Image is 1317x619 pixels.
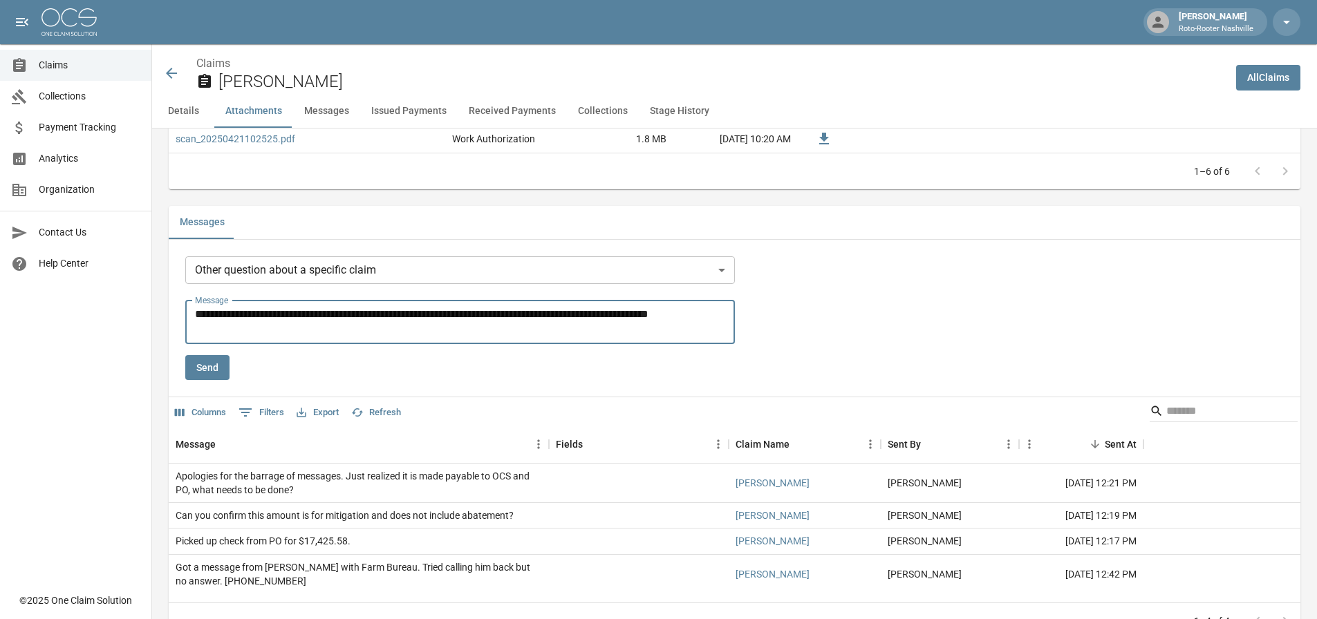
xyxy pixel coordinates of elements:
a: scan_20250421102525.pdf [176,132,295,146]
div: Claim Name [729,425,881,464]
div: Sent By [888,425,921,464]
div: [DATE] 12:17 PM [1019,528,1143,554]
span: Organization [39,182,140,197]
h2: [PERSON_NAME] [218,72,1225,92]
button: Sort [790,435,809,454]
div: Garret Kuchta [888,508,962,522]
a: [PERSON_NAME] [736,508,810,522]
button: Attachments [214,95,293,128]
button: Collections [567,95,639,128]
div: Sent At [1105,425,1137,464]
button: Export [293,402,342,423]
div: Garret Kuchta [888,567,962,581]
a: AllClaims [1236,65,1300,91]
div: Fields [556,425,583,464]
button: Received Payments [458,95,567,128]
button: Send [185,355,230,381]
button: Menu [528,434,549,455]
button: Messages [169,206,236,239]
div: Message [169,425,549,464]
a: [PERSON_NAME] [736,534,810,548]
div: [DATE] 12:42 PM [1019,555,1143,594]
button: open drawer [8,8,36,36]
img: ocs-logo-white-transparent.png [41,8,97,36]
button: Refresh [348,402,404,423]
div: Message [176,425,216,464]
span: Claims [39,58,140,73]
a: Claims [196,57,230,70]
div: Apologies for the barrage of messages. Just realized it is made payable to OCS and PO, what needs... [176,469,542,497]
p: Roto-Rooter Nashville [1179,23,1253,35]
button: Sort [1085,435,1105,454]
div: © 2025 One Claim Solution [19,593,132,607]
div: Garret Kuchta [888,534,962,548]
a: [PERSON_NAME] [736,567,810,581]
button: Menu [860,434,881,455]
p: 1–6 of 6 [1194,164,1230,178]
span: Payment Tracking [39,120,140,135]
button: Select columns [171,402,230,423]
div: Work Authorization [452,132,535,146]
button: Menu [708,434,729,455]
label: Message [195,294,228,306]
div: Picked up check from PO for $17,425.58. [176,534,351,548]
button: Sort [921,435,940,454]
button: Sort [216,435,235,454]
div: Other question about a specific claim [185,256,735,284]
button: Details [152,95,214,128]
div: Garret Kuchta [888,476,962,490]
button: Menu [998,434,1019,455]
button: Sort [583,435,602,454]
div: Search [1150,400,1298,425]
span: Help Center [39,256,140,271]
div: [DATE] 12:19 PM [1019,503,1143,528]
button: Show filters [235,401,288,423]
span: Collections [39,89,140,104]
div: 1.8 MB [570,126,673,153]
nav: breadcrumb [196,55,1225,72]
div: Claim Name [736,425,790,464]
span: Contact Us [39,225,140,240]
button: Menu [1019,434,1040,455]
span: Analytics [39,151,140,166]
div: Can you confirm this amount is for mitigation and does not include abatement? [176,508,514,522]
button: Stage History [639,95,720,128]
div: related-list tabs [169,206,1300,239]
div: Sent At [1019,425,1143,464]
div: anchor tabs [152,95,1317,128]
div: Got a message from Brian with Farm Bureau. Tried calling him back but no answer. 931-698-4315 [176,560,542,588]
div: [DATE] 12:21 PM [1019,464,1143,503]
div: [DATE] 10:20 AM [673,126,798,153]
button: Messages [293,95,360,128]
div: [PERSON_NAME] [1173,10,1259,35]
div: Fields [549,425,729,464]
a: [PERSON_NAME] [736,476,810,490]
button: Issued Payments [360,95,458,128]
div: Sent By [881,425,1019,464]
